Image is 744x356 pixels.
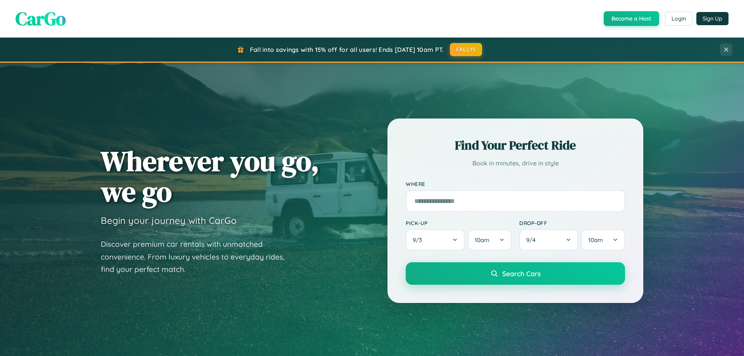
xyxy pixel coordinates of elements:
[450,43,482,56] button: FALL15
[101,238,294,276] p: Discover premium car rentals with unmatched convenience. From luxury vehicles to everyday rides, ...
[468,229,511,251] button: 10am
[665,12,692,26] button: Login
[581,229,625,251] button: 10am
[406,262,625,285] button: Search Cars
[101,215,237,226] h3: Begin your journey with CarGo
[406,229,465,251] button: 9/3
[526,236,539,244] span: 9 / 4
[406,181,625,187] label: Where
[15,6,66,31] span: CarGo
[406,137,625,154] h2: Find Your Perfect Ride
[101,146,319,207] h1: Wherever you go, we go
[519,229,578,251] button: 9/4
[406,158,625,169] p: Book in minutes, drive in style
[250,46,444,53] span: Fall into savings with 15% off for all users! Ends [DATE] 10am PT.
[475,236,489,244] span: 10am
[406,220,511,226] label: Pick-up
[604,11,659,26] button: Become a Host
[696,12,728,25] button: Sign Up
[519,220,625,226] label: Drop-off
[502,269,541,278] span: Search Cars
[588,236,603,244] span: 10am
[413,236,426,244] span: 9 / 3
